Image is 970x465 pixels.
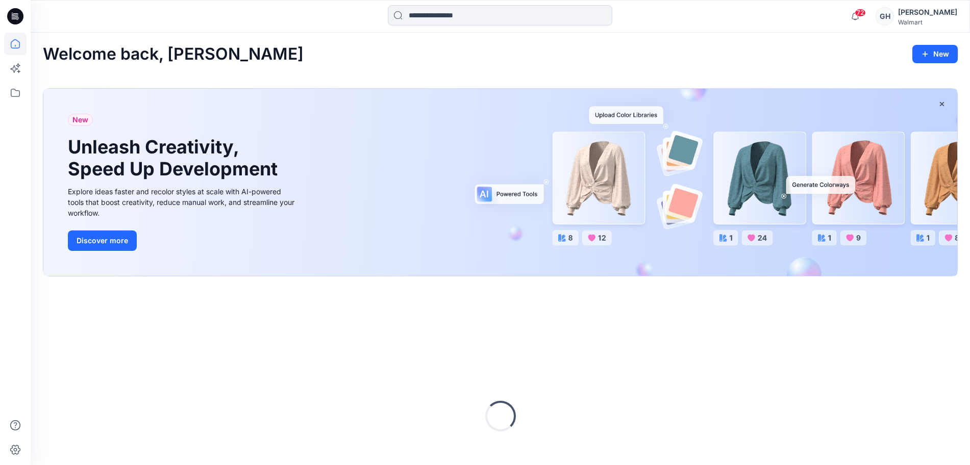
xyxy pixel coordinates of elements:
[68,186,297,218] div: Explore ideas faster and recolor styles at scale with AI-powered tools that boost creativity, red...
[898,6,957,18] div: [PERSON_NAME]
[72,114,88,126] span: New
[855,9,866,17] span: 72
[898,18,957,26] div: Walmart
[876,7,894,25] div: GH
[43,45,304,64] h2: Welcome back, [PERSON_NAME]
[68,230,137,251] button: Discover more
[912,45,958,63] button: New
[68,136,282,180] h1: Unleash Creativity, Speed Up Development
[68,230,297,251] a: Discover more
